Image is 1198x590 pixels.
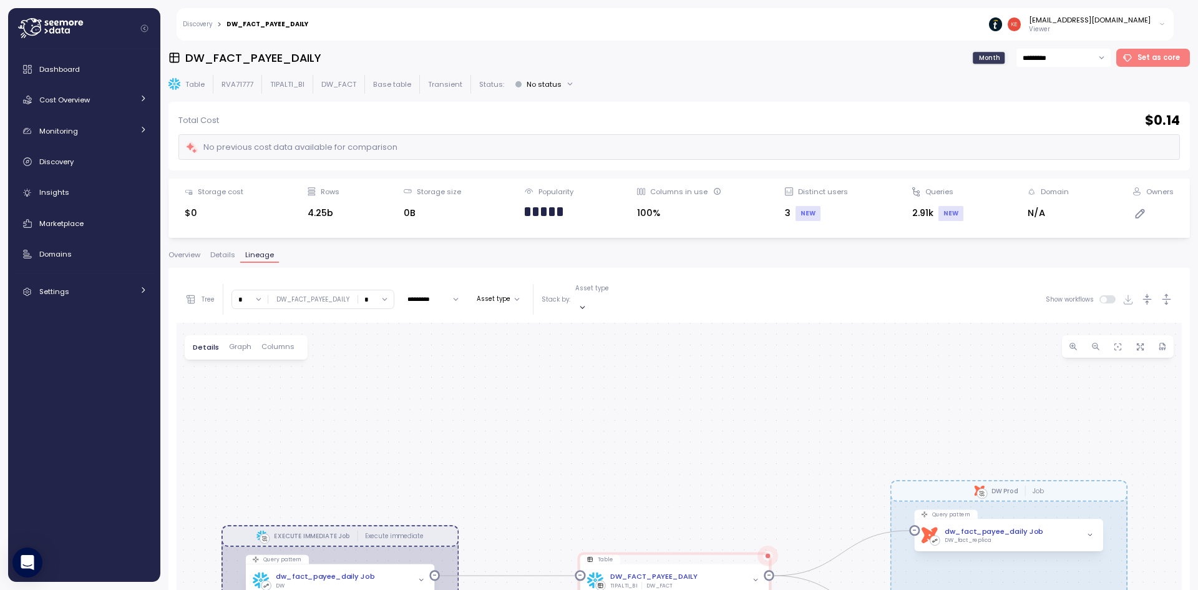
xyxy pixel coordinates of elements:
p: RVA71777 [222,79,253,89]
div: 2.91k [912,206,963,221]
p: Transient [428,79,462,89]
div: 3 [785,206,848,221]
span: Dashboard [39,64,80,74]
div: > [217,21,222,29]
div: Storage size [417,187,461,197]
h3: DW_FACT_PAYEE_DAILY [185,50,321,66]
a: Marketplace [13,211,155,236]
p: Status: [479,79,504,89]
span: Discovery [39,157,74,167]
div: Storage cost [198,187,243,197]
div: 0B [404,206,461,220]
div: NEW [796,206,821,221]
div: $0 [185,206,243,220]
p: TIPALTI_BI [270,79,304,89]
div: DW Prod [991,486,1018,495]
p: Viewer [1029,25,1151,34]
a: Cost Overview [13,87,155,112]
img: e4f1013cbcfa3a60050984dc5e8e116a [1008,17,1021,31]
button: Asset type [472,292,525,307]
p: Table [185,79,205,89]
div: No previous cost data available for comparison [185,140,397,155]
span: Overview [168,252,200,258]
a: Domains [13,242,155,267]
p: DW_FACT [321,79,356,89]
a: Monitoring [13,119,155,144]
span: Domains [39,249,72,259]
button: Collapse navigation [137,24,152,33]
div: Owners [1146,187,1174,197]
p: Stack by: [542,295,570,304]
span: Lineage [245,252,274,258]
p: Execute immediate [364,531,423,540]
p: Total Cost [178,114,219,127]
div: N/A [1028,206,1069,220]
a: Dashboard [13,57,155,82]
div: Queries [925,187,953,197]
div: Open Intercom Messenger [12,548,42,578]
div: 4.25b [308,206,339,220]
div: DW_fact_replica [945,537,991,544]
p: Base table [373,79,411,89]
button: Set as core [1116,49,1191,67]
a: Settings [13,279,155,304]
a: dw_fact_payee_daily Job [276,571,374,582]
span: Monitoring [39,126,78,136]
span: Marketplace [39,219,84,229]
p: Query pattern [932,511,970,518]
span: Settings [39,287,69,297]
span: Details [193,344,219,351]
div: NEW [938,206,963,221]
h2: $ 0.14 [1145,112,1180,130]
p: Query pattern [263,556,301,563]
div: DW_FACT [646,582,672,589]
span: Cost Overview [39,95,90,105]
span: Month [979,53,1000,62]
a: Insights [13,180,155,205]
span: Insights [39,187,69,197]
span: Set as core [1137,49,1180,66]
span: Graph [229,343,251,350]
img: 6714de1ca73de131760c52a6.PNG [989,17,1002,31]
div: Popularity [538,187,573,197]
a: dw_fact_payee_daily Job [945,526,1043,537]
div: 100% [637,206,721,220]
a: DW_FACT_PAYEE_DAILY [610,571,698,582]
p: Job [1033,486,1043,495]
div: DW [276,582,285,589]
a: Discovery [183,21,212,27]
div: No status [527,79,562,89]
span: Details [210,252,235,258]
span: Columns [261,343,295,350]
div: Domain [1041,187,1069,197]
div: Rows [321,187,339,197]
div: DW_FACT_PAYEE_DAILY [276,295,349,304]
span: Show workflows [1046,295,1100,303]
div: Columns in use [650,187,721,197]
div: [EMAIL_ADDRESS][DOMAIN_NAME] [1029,15,1151,25]
div: EXECUTE IMMEDIATE Job [274,531,350,540]
p: Asset type [575,284,609,293]
div: DW_FACT_PAYEE_DAILY [226,21,308,27]
div: TIPALTI_BI [610,582,637,589]
button: No status [510,75,579,93]
a: Discovery [13,149,155,174]
p: Tree [202,295,215,304]
div: Distinct users [798,187,848,197]
p: Table [598,556,613,563]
